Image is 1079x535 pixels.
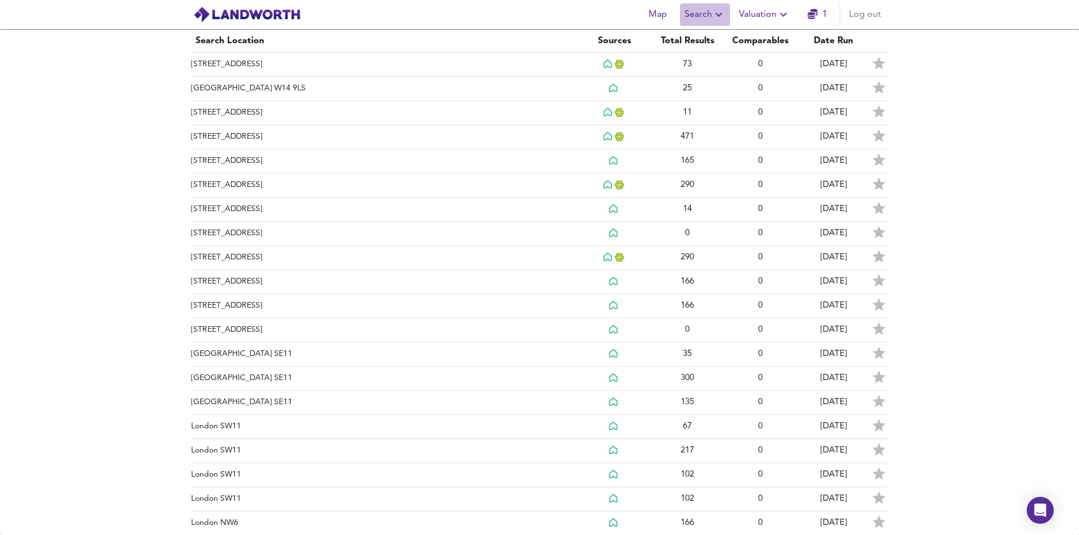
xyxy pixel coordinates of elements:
td: 0 [724,391,797,415]
img: Rightmove [603,180,614,190]
td: 14 [651,198,724,222]
img: Land Registry [614,60,626,69]
img: Rightmove [609,421,620,432]
img: Rightmove [603,107,614,118]
td: 290 [651,246,724,270]
span: Log out [849,7,881,22]
td: 67 [651,415,724,439]
td: [STREET_ADDRESS] [191,246,578,270]
td: [GEOGRAPHIC_DATA] SE11 [191,367,578,391]
td: 25 [651,77,724,101]
td: 0 [724,198,797,222]
img: Rightmove [609,324,620,335]
td: 300 [651,367,724,391]
th: Search Location [191,30,578,53]
td: 166 [651,270,724,294]
td: 217 [651,439,724,463]
img: Rightmove [609,83,620,94]
img: Rightmove [603,252,614,263]
td: [DATE] [797,415,870,439]
td: [DATE] [797,149,870,173]
td: [DATE] [797,173,870,198]
td: 0 [651,318,724,342]
td: 11 [651,101,724,125]
td: [DATE] [797,222,870,246]
td: 0 [724,367,797,391]
img: Rightmove [609,445,620,456]
td: 0 [724,101,797,125]
img: Rightmove [609,373,620,383]
img: Rightmove [609,300,620,311]
td: 0 [724,487,797,511]
img: Land Registry [614,132,626,141]
td: London SW11 [191,415,578,439]
div: Sources [582,34,646,48]
td: [DATE] [797,439,870,463]
td: 0 [724,173,797,198]
td: 0 [724,125,797,149]
td: 0 [724,222,797,246]
td: [DATE] [797,53,870,77]
td: [DATE] [797,101,870,125]
td: [DATE] [797,77,870,101]
td: 0 [724,53,797,77]
div: Total Results [655,34,719,48]
td: 0 [724,77,797,101]
span: Map [644,7,671,22]
td: [STREET_ADDRESS] [191,149,578,173]
td: 135 [651,391,724,415]
button: Valuation [735,3,795,26]
td: 165 [651,149,724,173]
img: Rightmove [609,276,620,287]
td: 471 [651,125,724,149]
td: [DATE] [797,125,870,149]
td: 0 [724,439,797,463]
td: 0 [724,294,797,318]
td: 0 [724,149,797,173]
td: [STREET_ADDRESS] [191,294,578,318]
td: 0 [724,270,797,294]
td: [DATE] [797,318,870,342]
td: 73 [651,53,724,77]
td: [DATE] [797,294,870,318]
img: Rightmove [609,469,620,480]
img: Rightmove [609,397,620,408]
td: 0 [724,342,797,367]
td: [DATE] [797,342,870,367]
td: [STREET_ADDRESS] [191,101,578,125]
td: [STREET_ADDRESS] [191,53,578,77]
img: Rightmove [609,518,620,528]
div: Date Run [801,34,865,48]
div: Comparables [728,34,792,48]
span: Search [684,7,726,22]
td: 0 [724,415,797,439]
td: London SW11 [191,487,578,511]
td: [DATE] [797,367,870,391]
td: [GEOGRAPHIC_DATA] W14 9LS [191,77,578,101]
td: [STREET_ADDRESS] [191,270,578,294]
td: London SW11 [191,463,578,487]
img: Rightmove [603,131,614,142]
img: Rightmove [609,349,620,359]
td: London SW11 [191,439,578,463]
button: Search [680,3,730,26]
td: 35 [651,342,724,367]
td: [DATE] [797,463,870,487]
img: Land Registry [614,253,626,262]
td: 290 [651,173,724,198]
td: [STREET_ADDRESS] [191,125,578,149]
td: [DATE] [797,391,870,415]
td: 0 [724,318,797,342]
img: Land Registry [614,108,626,117]
td: 166 [651,294,724,318]
td: 102 [651,487,724,511]
img: Rightmove [603,59,614,70]
td: 0 [724,246,797,270]
td: 0 [651,222,724,246]
img: Rightmove [609,228,620,239]
img: Rightmove [609,493,620,504]
img: Rightmove [609,156,620,166]
td: 102 [651,463,724,487]
td: [GEOGRAPHIC_DATA] SE11 [191,391,578,415]
td: [DATE] [797,270,870,294]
